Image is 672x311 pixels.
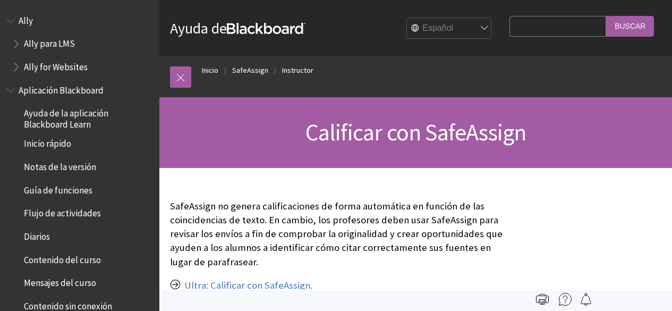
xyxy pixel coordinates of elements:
span: Ayuda de la aplicación Blackboard Learn [24,105,152,130]
select: Site Language Selector [407,18,492,39]
span: Calificar con SafeAssign [305,117,526,147]
span: Contenido del curso [24,251,101,265]
span: Ally para LMS [24,35,75,49]
span: Ally for Websites [24,58,88,72]
nav: Book outline for Anthology Ally Help [6,12,153,76]
span: Diarios [24,228,50,242]
p: SafeAssign no genera calificaciones de forma automática en función de las coincidencias de texto.... [170,199,504,269]
span: Aplicación Blackboard [19,81,104,96]
span: Ally [19,12,33,26]
img: Follow this page [580,293,592,306]
strong: Blackboard [227,23,305,34]
span: Mensajes del curso [24,274,96,289]
img: Print [536,293,549,306]
span: Inicio rápido [24,135,71,149]
a: Ayuda deBlackboard [170,19,305,38]
a: Ultra: Calificar con SafeAssign. [184,279,312,292]
a: SafeAssign [232,64,268,77]
span: Flujo de actividades [24,205,101,219]
input: Buscar [606,16,654,37]
span: Guía de funciones [24,181,92,196]
span: Notas de la versión [24,158,96,172]
a: Instructor [282,64,313,77]
img: More help [559,293,572,306]
a: Inicio [202,64,218,77]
